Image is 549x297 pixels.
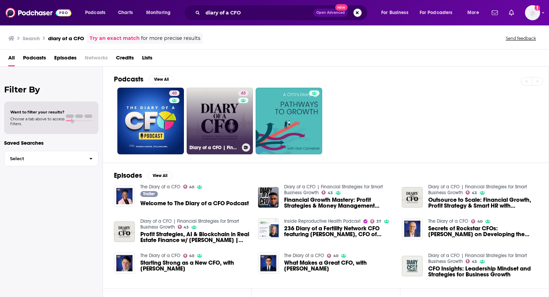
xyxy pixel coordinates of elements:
[148,172,172,180] button: View All
[114,171,172,180] a: EpisodesView All
[284,260,394,272] span: What Makes a Great CFO, with [PERSON_NAME]
[466,259,477,263] a: 43
[428,218,468,224] a: The Diary of a CFO
[535,5,540,11] svg: Add a profile image
[23,52,46,66] span: Podcasts
[525,5,540,20] img: User Profile
[428,184,527,196] a: Diary of a CFO | Financial Strategies for Smart Business Growth
[169,90,179,96] a: 40
[10,117,65,126] span: Choose a tab above to access filters.
[284,225,394,237] a: 236 Diary of a Fertility Network CFO featuring JT Thompson, CFO of Inception Fertility
[472,191,477,195] span: 43
[376,7,417,18] button: open menu
[183,185,195,189] a: 40
[284,260,394,272] a: What Makes a Great CFO, with Dr. Tamer Alsayed
[241,90,246,97] span: 43
[189,254,194,257] span: 40
[428,197,538,209] span: Outsource to Scale: Financial Growth, Profit Strategy & Smart HR with [PERSON_NAME] | Diary Of A CFO
[4,85,98,95] h2: Filter By
[187,88,253,154] a: 43Diary of a CFO | Financial Strategies for Smart Business Growth
[116,52,134,66] a: Credits
[420,8,453,18] span: For Podcasters
[140,184,180,190] a: The Diary of a CFO
[48,35,84,42] h3: diary of a CFO
[85,8,105,18] span: Podcasts
[141,34,200,42] span: for more precise results
[402,187,423,208] img: Outsource to Scale: Financial Growth, Profit Strategy & Smart HR with Suzanna Martinez | Diary Of...
[471,219,482,223] a: 40
[428,225,538,237] span: Secrets of Rockstar CFOs: [PERSON_NAME] on Developing the Next Generation of CFOs
[23,35,40,42] h3: Search
[322,190,333,195] a: 43
[4,151,98,166] button: Select
[114,171,142,180] h2: Episodes
[5,6,71,19] img: Podchaser - Follow, Share and Rate Podcasts
[316,11,345,14] span: Open Advanced
[428,253,527,264] a: Diary of a CFO | Financial Strategies for Smart Business Growth
[114,253,135,274] img: Starting Strong as a New CFO, with Matt Ziegler
[238,90,248,96] a: 43
[114,7,137,18] a: Charts
[140,260,250,272] a: Starting Strong as a New CFO, with Matt Ziegler
[189,145,239,151] h3: Diary of a CFO | Financial Strategies for Smart Business Growth
[328,191,333,195] span: 43
[370,219,381,223] a: 37
[146,8,171,18] span: Monitoring
[117,88,184,154] a: 40
[402,218,423,239] img: Secrets of Rockstar CFOs: Jack McCullough on Developing the Next Generation of CFOs
[54,52,77,66] a: Episodes
[85,52,108,66] span: Networks
[114,186,135,207] img: Welcome to The Diary of a CFO Podcast
[463,7,488,18] button: open menu
[467,8,479,18] span: More
[258,253,279,274] img: What Makes a Great CFO, with Dr. Tamer Alsayed
[183,254,195,258] a: 40
[140,200,249,206] span: Welcome to The Diary of a CFO Podcast
[258,187,279,208] img: Financial Growth Mastery: Profit Strategies & Money Management Insights | Diary Of A CFO Podcast
[284,197,394,209] span: Financial Growth Mastery: Profit Strategies & Money Management Insights | Diary Of A CFO Podcast
[428,266,538,277] a: CFO Insights: Leadership Mindset and Strategies for Business Growth
[376,220,381,223] span: 37
[8,52,15,66] a: All
[415,7,463,18] button: open menu
[284,218,361,224] a: Inside Reproductive Health Podcast
[258,218,279,239] img: 236 Diary of a Fertility Network CFO featuring JT Thompson, CFO of Inception Fertility
[90,34,140,42] a: Try an exact match
[402,256,423,277] img: CFO Insights: Leadership Mindset and Strategies for Business Growth
[327,254,338,258] a: 40
[284,253,324,258] a: The Diary of a CFO
[189,186,194,189] span: 40
[466,190,477,195] a: 43
[4,140,98,146] p: Saved Searches
[428,197,538,209] a: Outsource to Scale: Financial Growth, Profit Strategy & Smart HR with Suzanna Martinez | Diary Of...
[284,225,394,237] span: 236 Diary of a Fertility Network CFO featuring [PERSON_NAME], CFO of Inception Fertility
[142,52,152,66] a: Lists
[335,4,348,11] span: New
[149,75,174,84] button: View All
[10,110,65,114] span: Want to filter your results?
[140,231,250,243] span: Profit Strategies, AI & Blockchain in Real Estate Finance w/ [PERSON_NAME] | Diary of a CFO
[140,253,180,258] a: The Diary of a CFO
[114,221,135,242] a: Profit Strategies, AI & Blockchain in Real Estate Finance w/ Chris BC | Diary of a CFO
[114,75,174,84] a: PodcastsView All
[178,225,189,229] a: 43
[477,220,482,223] span: 40
[184,226,189,229] span: 43
[114,75,143,84] h2: Podcasts
[190,5,374,21] div: Search podcasts, credits, & more...
[489,7,501,19] a: Show notifications dropdown
[284,184,383,196] a: Diary of a CFO | Financial Strategies for Smart Business Growth
[504,35,538,41] button: Send feedback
